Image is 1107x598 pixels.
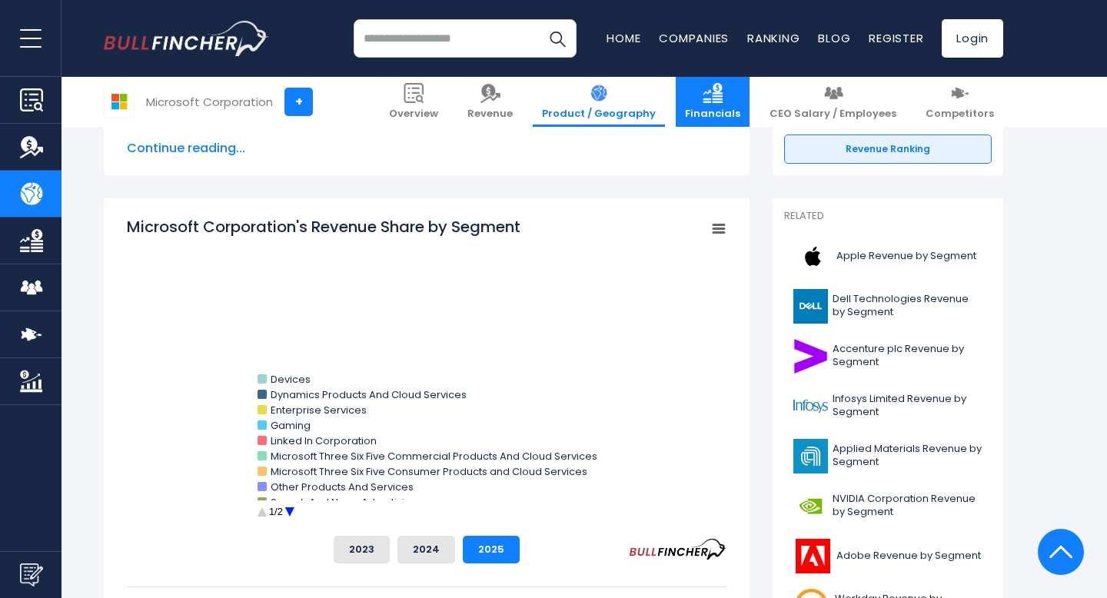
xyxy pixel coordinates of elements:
button: Search [538,19,577,58]
a: Companies [659,30,729,46]
tspan: 31.15 % [422,321,449,332]
a: Login [942,19,1003,58]
span: Continue reading... [127,139,726,158]
text: Gaming [271,418,311,433]
a: Overview [380,77,447,127]
img: AAPL logo [793,239,832,274]
a: Applied Materials Revenue by Segment [784,435,992,477]
button: 2024 [397,536,455,563]
text: Microsoft Three Six Five Commercial Products And Cloud Services [271,449,597,463]
a: Accenture plc Revenue by Segment [784,335,992,377]
span: CEO Salary / Employees [770,108,896,121]
text: 1/2 [269,506,283,517]
a: Home [607,30,640,46]
img: bullfincher logo [104,21,269,56]
a: Revenue [458,77,522,127]
a: Financials [676,77,750,127]
a: Adobe Revenue by Segment [784,535,992,577]
button: 2025 [463,536,520,563]
a: Ranking [747,30,799,46]
text: Dynamics Products And Cloud Services [271,387,467,402]
span: Apple Revenue by Segment [836,250,976,263]
span: Adobe Revenue by Segment [836,550,981,563]
span: Applied Materials Revenue by Segment [833,443,982,469]
img: AMAT logo [793,439,828,473]
a: Competitors [916,77,1003,127]
a: Register [869,30,923,46]
svg: Microsoft Corporation's Revenue Share by Segment [127,216,726,523]
tspan: Microsoft Corporation's Revenue Share by Segment [127,216,520,238]
span: Overview [389,108,438,121]
span: Product / Geography [542,108,656,121]
text: Microsoft Three Six Five Consumer Products and Cloud Services [271,464,587,479]
tspan: 34.94 % [386,288,419,300]
img: ADBE logo [793,539,832,573]
span: Infosys Limited Revenue by Segment [833,393,982,419]
img: INFY logo [793,389,828,424]
p: Related [784,210,992,223]
span: Revenue [467,108,513,121]
a: CEO Salary / Employees [760,77,906,127]
a: Dell Technologies Revenue by Segment [784,285,992,327]
img: MSFT logo [105,87,134,116]
a: Product / Geography [533,77,665,127]
span: Competitors [926,108,994,121]
a: Go to homepage [104,21,269,56]
div: Microsoft Corporation [146,93,273,111]
span: NVIDIA Corporation Revenue by Segment [833,493,982,519]
text: Devices [271,372,311,387]
img: NVDA logo [793,489,828,523]
span: Financials [685,108,740,121]
a: Apple Revenue by Segment [784,235,992,277]
tspan: 6.32 % [437,298,458,307]
span: Dell Technologies Revenue by Segment [833,293,982,319]
text: Search And News Advertising [271,495,417,510]
text: Linked In Corporation [271,434,377,448]
tspan: 6.15 % [418,277,437,285]
a: Revenue Ranking [784,135,992,164]
a: NVIDIA Corporation Revenue by Segment [784,485,992,527]
text: Enterprise Services [271,403,367,417]
img: DELL logo [793,289,828,324]
a: Blog [818,30,850,46]
text: Other Products And Services [271,480,414,494]
a: + [284,88,313,116]
button: 2023 [334,536,390,563]
tspan: 8.33 % [431,286,457,297]
img: ACN logo [793,339,828,374]
span: Accenture plc Revenue by Segment [833,343,982,369]
tspan: 2.63 % [401,322,421,331]
a: Infosys Limited Revenue by Segment [784,385,992,427]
